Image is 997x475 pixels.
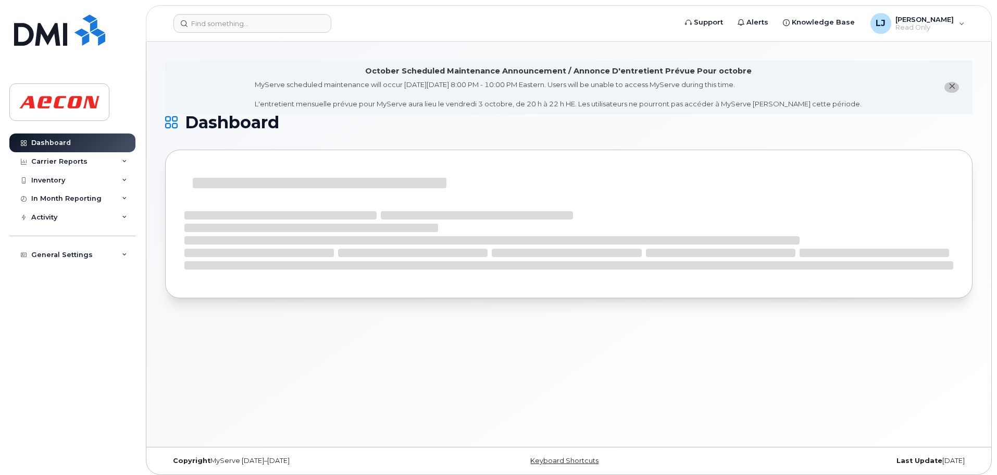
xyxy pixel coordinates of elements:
button: close notification [944,82,959,93]
div: [DATE] [703,457,973,465]
strong: Copyright [173,457,210,465]
div: MyServe [DATE]–[DATE] [165,457,434,465]
strong: Last Update [896,457,942,465]
div: MyServe scheduled maintenance will occur [DATE][DATE] 8:00 PM - 10:00 PM Eastern. Users will be u... [255,80,862,109]
a: Keyboard Shortcuts [530,457,599,465]
span: Dashboard [185,115,279,130]
div: October Scheduled Maintenance Announcement / Annonce D'entretient Prévue Pour octobre [365,66,752,77]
